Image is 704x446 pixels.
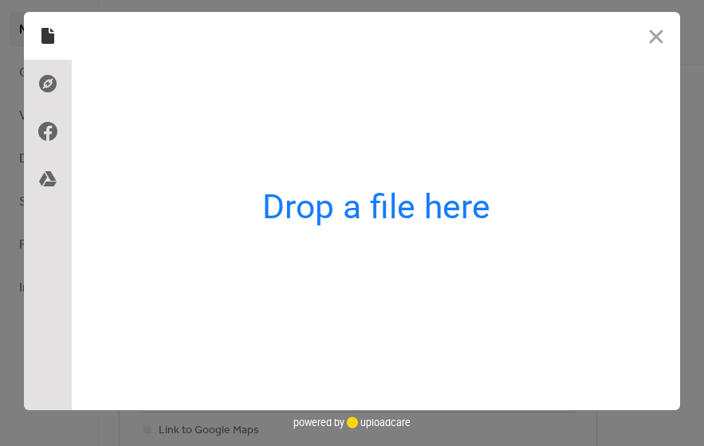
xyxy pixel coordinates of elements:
div: Local Files [24,12,72,60]
div: Google Drive [24,155,72,203]
div: Drop a file here [262,187,490,227]
div: powered by [293,410,411,434]
div: Facebook [24,108,72,155]
button: Close [632,12,680,60]
div: Direct Link [24,60,72,108]
a: uploadcare [344,417,411,428]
